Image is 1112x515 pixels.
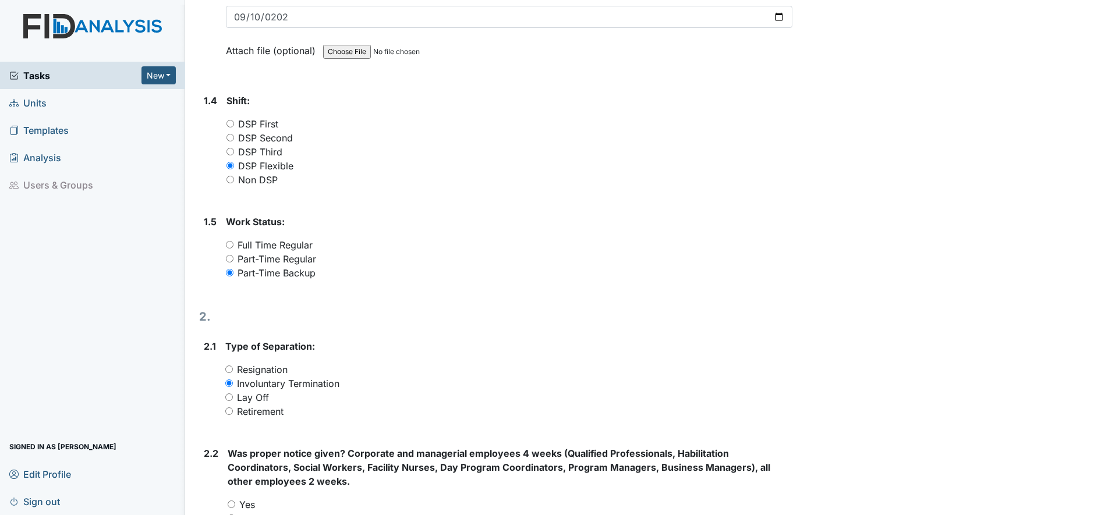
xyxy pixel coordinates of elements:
label: Lay Off [237,390,269,404]
label: 1.4 [204,94,217,108]
label: Part-Time Regular [238,252,316,266]
button: New [141,66,176,84]
input: Lay Off [225,393,233,401]
input: Part-Time Backup [226,269,233,276]
label: Attach file (optional) [226,37,320,58]
a: Tasks [9,69,141,83]
span: Shift: [226,95,250,106]
label: Full Time Regular [238,238,313,252]
label: DSP Third [238,145,282,159]
input: DSP First [226,120,234,127]
span: Units [9,94,47,112]
span: Type of Separation: [225,340,315,352]
input: Involuntary Termination [225,379,233,387]
span: Signed in as [PERSON_NAME] [9,438,116,456]
span: Edit Profile [9,465,71,483]
input: Yes [228,500,235,508]
label: Yes [239,498,255,512]
input: Resignation [225,365,233,373]
span: Sign out [9,492,60,510]
input: DSP Third [226,148,234,155]
label: Part-Time Backup [238,266,316,280]
label: Involuntary Termination [237,377,339,390]
span: Was proper notice given? Corporate and managerial employees 4 weeks (Qualified Professionals, Hab... [228,447,770,487]
input: Retirement [225,407,233,415]
label: DSP First [238,117,278,131]
span: Analysis [9,148,61,166]
input: Full Time Regular [226,241,233,248]
label: 2.1 [204,339,216,353]
label: 1.5 [204,215,217,229]
input: Part-Time Regular [226,255,233,262]
span: Templates [9,121,69,139]
h1: 2. [199,308,792,325]
label: Non DSP [238,173,278,187]
label: DSP Flexible [238,159,293,173]
input: Non DSP [226,176,234,183]
input: DSP Flexible [226,162,234,169]
label: Retirement [237,404,284,418]
label: Resignation [237,363,288,377]
input: DSP Second [226,134,234,141]
label: 2.2 [204,446,218,460]
span: Work Status: [226,216,285,228]
label: DSP Second [238,131,293,145]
